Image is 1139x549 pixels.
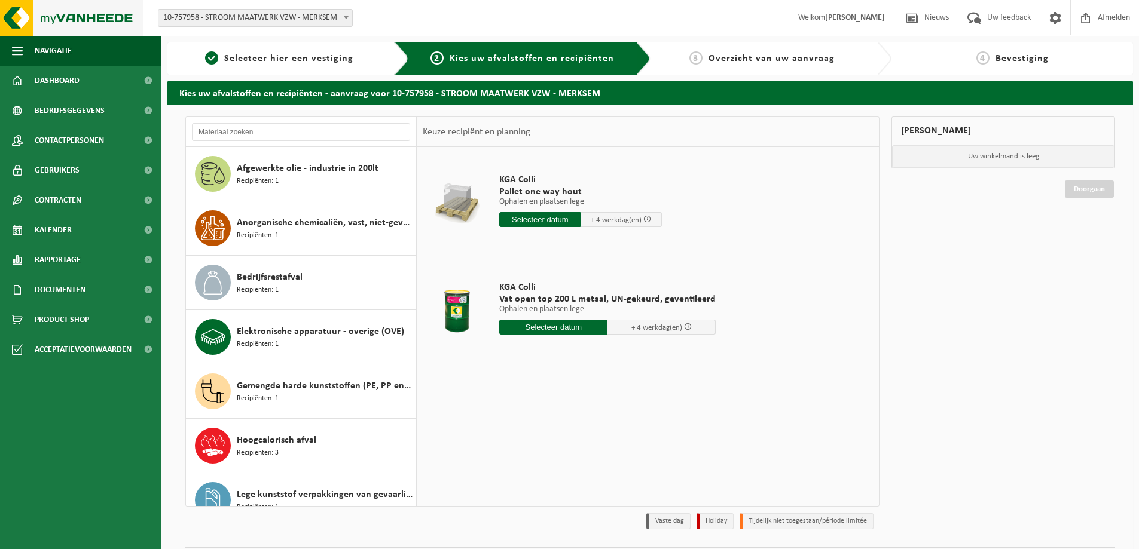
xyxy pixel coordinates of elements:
button: Elektronische apparatuur - overige (OVE) Recipiënten: 1 [186,310,416,364]
span: 2 [430,51,444,65]
strong: [PERSON_NAME] [825,13,885,22]
div: Keuze recipiënt en planning [417,117,536,147]
span: 3 [689,51,703,65]
span: Recipiënten: 1 [237,339,279,350]
span: Acceptatievoorwaarden [35,335,132,364]
span: Documenten [35,275,85,305]
span: 1 [205,51,218,65]
h2: Kies uw afvalstoffen en recipiënten - aanvraag voor 10-757958 - STROOM MAATWERK VZW - MERKSEM [167,81,1133,104]
span: Gemengde harde kunststoffen (PE, PP en PVC), recycleerbaar (industrieel) [237,379,413,393]
span: Dashboard [35,66,80,96]
span: Pallet one way hout [499,186,662,198]
span: Hoogcalorisch afval [237,433,316,447]
input: Selecteer datum [499,212,581,227]
span: Rapportage [35,245,81,275]
li: Holiday [697,513,734,529]
span: Bedrijfsrestafval [237,270,303,284]
div: [PERSON_NAME] [891,116,1115,145]
span: Gebruikers [35,155,80,185]
span: Anorganische chemicaliën, vast, niet-gevaarlijk [237,216,413,230]
p: Ophalen en plaatsen lege [499,305,716,314]
button: Gemengde harde kunststoffen (PE, PP en PVC), recycleerbaar (industrieel) Recipiënten: 1 [186,364,416,419]
span: Lege kunststof verpakkingen van gevaarlijke stoffen [237,487,413,502]
span: Afgewerkte olie - industrie in 200lt [237,161,378,176]
span: Bevestiging [996,54,1049,63]
span: Elektronische apparatuur - overige (OVE) [237,324,404,339]
span: Recipiënten: 1 [237,284,279,296]
span: Contactpersonen [35,125,104,155]
button: Lege kunststof verpakkingen van gevaarlijke stoffen Recipiënten: 1 [186,473,416,527]
a: Doorgaan [1065,180,1114,198]
button: Bedrijfsrestafval Recipiënten: 1 [186,256,416,310]
span: Recipiënten: 1 [237,176,279,187]
li: Vaste dag [646,513,691,529]
input: Selecteer datum [499,320,607,335]
span: Contracten [35,185,81,215]
span: Kies uw afvalstoffen en recipiënten [450,54,614,63]
p: Uw winkelmand is leeg [892,145,1114,168]
span: Recipiënten: 1 [237,230,279,241]
span: Bedrijfsgegevens [35,96,105,125]
button: Anorganische chemicaliën, vast, niet-gevaarlijk Recipiënten: 1 [186,201,416,256]
span: Kalender [35,215,72,245]
span: Selecteer hier een vestiging [224,54,353,63]
span: Navigatie [35,36,72,66]
a: 1Selecteer hier een vestiging [173,51,385,66]
span: 4 [976,51,990,65]
button: Hoogcalorisch afval Recipiënten: 3 [186,419,416,473]
span: + 4 werkdag(en) [591,216,642,224]
span: 10-757958 - STROOM MAATWERK VZW - MERKSEM [158,10,352,26]
span: 10-757958 - STROOM MAATWERK VZW - MERKSEM [158,9,353,27]
p: Ophalen en plaatsen lege [499,198,662,206]
span: Recipiënten: 3 [237,447,279,459]
input: Materiaal zoeken [192,123,410,141]
span: KGA Colli [499,281,716,293]
span: KGA Colli [499,174,662,186]
span: Recipiënten: 1 [237,393,279,404]
li: Tijdelijk niet toegestaan/période limitée [740,513,874,529]
button: Afgewerkte olie - industrie in 200lt Recipiënten: 1 [186,147,416,201]
span: Product Shop [35,305,89,335]
span: Overzicht van uw aanvraag [709,54,835,63]
span: + 4 werkdag(en) [631,324,682,332]
span: Vat open top 200 L metaal, UN-gekeurd, geventileerd [499,293,716,305]
span: Recipiënten: 1 [237,502,279,513]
